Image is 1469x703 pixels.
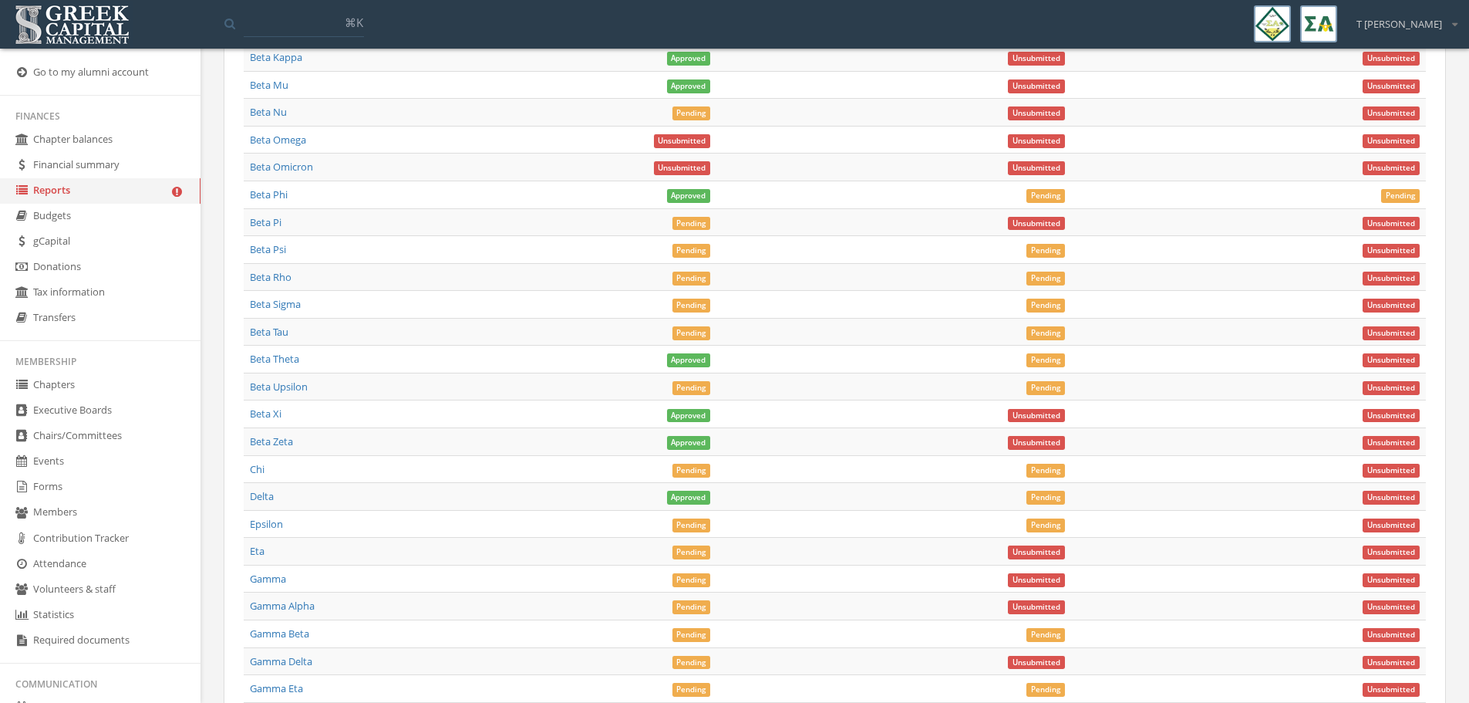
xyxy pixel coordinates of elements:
a: Unsubmitted [1363,599,1420,613]
a: Unsubmitted [1363,544,1420,558]
span: Pending [672,656,711,670]
a: Unsubmitted [1008,654,1065,668]
a: Pending [672,297,711,311]
a: Beta Psi [250,242,286,256]
a: Unsubmitted [1363,627,1420,640]
span: Pending [672,381,711,395]
a: Pending [672,462,711,476]
a: Unsubmitted [1363,50,1420,64]
span: Pending [672,326,711,340]
span: Unsubmitted [1008,600,1065,614]
a: Beta Kappa [250,50,302,64]
a: Approved [667,78,711,92]
span: Pending [672,106,711,120]
a: Unsubmitted [1363,297,1420,311]
span: Unsubmitted [1008,217,1065,231]
span: Pending [1381,189,1420,203]
span: Unsubmitted [1363,436,1420,450]
span: Unsubmitted [1363,381,1420,395]
a: Unsubmitted [654,133,711,147]
a: Gamma Eta [250,681,303,695]
a: Pending [1026,352,1065,366]
span: Approved [667,79,711,93]
a: Beta Rho [250,270,291,284]
a: Unsubmitted [1363,572,1420,586]
span: Pending [1026,244,1065,258]
div: T [PERSON_NAME] [1346,5,1457,32]
span: Pending [672,244,711,258]
span: Approved [667,491,711,505]
span: Unsubmitted [1363,79,1420,93]
span: Unsubmitted [1363,491,1420,505]
a: Pending [1026,462,1065,476]
span: Unsubmitted [1363,217,1420,231]
a: Beta Phi [250,188,288,201]
a: Delta [250,489,274,503]
a: Beta Tau [250,325,288,339]
span: T [PERSON_NAME] [1356,17,1442,32]
a: Unsubmitted [1008,434,1065,448]
span: Unsubmitted [1363,519,1420,532]
span: Unsubmitted [1363,628,1420,642]
a: Unsubmitted [1363,462,1420,476]
a: Pending [672,270,711,284]
a: Unsubmitted [1363,325,1420,339]
a: Pending [672,517,711,531]
span: Unsubmitted [1363,134,1420,148]
span: Unsubmitted [1363,683,1420,697]
a: Unsubmitted [1008,572,1065,586]
span: Pending [1026,628,1065,642]
a: Pending [1026,188,1065,201]
span: Pending [1026,272,1065,286]
a: Approved [667,352,711,366]
a: Unsubmitted [1363,242,1420,256]
span: Approved [667,436,711,450]
a: Pending [672,544,711,558]
a: Epsilon [250,517,283,531]
span: Pending [672,628,711,642]
span: Unsubmitted [1363,546,1420,559]
a: Pending [672,654,711,668]
a: Pending [672,681,711,695]
span: Unsubmitted [1008,106,1065,120]
span: Pending [1026,353,1065,367]
span: Pending [1026,381,1065,395]
a: Beta Omicron [250,160,313,174]
span: Approved [667,52,711,66]
a: Eta [250,544,264,558]
a: Unsubmitted [1363,380,1420,394]
a: Unsubmitted [1363,681,1420,695]
a: Beta Pi [250,215,281,229]
span: Unsubmitted [1008,573,1065,587]
span: Pending [672,464,711,478]
span: Unsubmitted [1363,299,1420,313]
a: Unsubmitted [1363,270,1420,284]
span: Unsubmitted [1008,79,1065,93]
span: Pending [672,299,711,313]
a: Approved [667,407,711,421]
span: Unsubmitted [1008,52,1065,66]
span: Approved [667,409,711,423]
span: Unsubmitted [1008,409,1065,423]
a: Beta Sigma [250,297,301,311]
a: Pending [672,572,711,586]
a: Pending [672,627,711,640]
a: Gamma Alpha [250,599,315,613]
a: Pending [672,599,711,613]
a: Unsubmitted [1008,105,1065,119]
a: Beta Mu [250,78,288,92]
a: Beta Xi [250,407,281,421]
a: Gamma Beta [250,627,309,640]
a: Pending [1026,242,1065,256]
span: Pending [672,519,711,532]
span: Unsubmitted [1008,656,1065,670]
a: Pending [1026,627,1065,640]
span: Approved [667,353,711,367]
span: Pending [1026,683,1065,697]
span: Unsubmitted [1008,436,1065,450]
span: Unsubmitted [1363,464,1420,478]
a: Pending [1026,517,1065,531]
a: Approved [667,188,711,201]
span: Unsubmitted [1363,244,1420,258]
a: Pending [672,325,711,339]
